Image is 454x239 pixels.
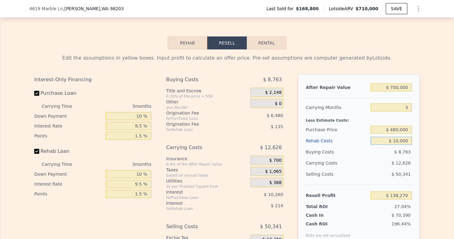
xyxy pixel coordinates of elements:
span: $ 2,148 [265,90,281,95]
div: for Rehab Loan [166,127,235,132]
span: $ 1,065 [265,169,281,174]
div: 0.33% of the price + 550 [166,94,248,99]
div: Carrying Time [42,159,82,169]
div: Total ROI [306,203,344,210]
button: Show Options [412,2,425,15]
label: Rehab Loan [34,146,103,157]
span: 4619 Marble Ln [29,6,63,12]
div: Other [166,99,248,105]
div: Buying Costs [306,146,368,157]
div: Selling Costs [306,169,368,180]
span: $ 70,390 [392,213,411,218]
div: Selling Costs [166,221,235,232]
div: 3 months [84,159,151,169]
span: $ 214 [271,203,283,208]
div: ROIs are not annualized [306,227,350,238]
div: for Rehab Loan [166,206,235,211]
div: 0.4% of the After Repair Value [166,162,248,167]
div: based on annual taxes [166,173,248,178]
div: Carrying Time [42,101,82,111]
span: $ 388 [269,180,282,186]
button: Rehab [168,36,207,49]
div: Utilities [166,178,248,184]
button: Resell [207,36,247,49]
span: $ 135 [271,124,283,129]
div: Carrying Costs [166,142,235,153]
span: Last Sold for [267,6,296,12]
div: Edit the assumptions in yellow boxes. Input profit to calculate an offer price. Pre-set assumptio... [34,54,420,62]
span: , [PERSON_NAME] [63,6,124,12]
div: Less Estimate Costs: [306,113,412,124]
div: Buying Costs [166,74,235,85]
div: you decide! [166,105,248,110]
div: Interest [166,200,235,206]
span: $ 10,260 [264,192,283,197]
span: $ 8,763 [263,74,282,85]
div: Points [34,189,103,199]
div: Title and Escrow [166,88,248,94]
div: Interest [166,189,235,195]
span: $ 6,480 [267,113,283,118]
div: Interest-Only Financing [34,74,151,85]
span: , WA 98203 [100,6,124,11]
span: $168,800 [296,6,319,12]
div: Origination Fee [166,110,235,116]
div: Interest Rate [34,121,103,131]
span: $ 0 [275,101,282,107]
span: $710,000 [355,6,378,11]
span: $ 50,341 [260,221,282,232]
span: 27.04% [394,204,411,209]
div: Resell Profit [306,190,368,201]
span: 196.44% [392,221,411,226]
div: Purchase Price [306,124,368,135]
label: Purchase Loan [34,88,103,99]
button: SAVE [386,3,407,14]
div: After Repair Value [306,82,368,93]
input: Rehab Loan [34,149,39,154]
span: $ 8,763 [394,149,411,154]
div: for Purchase Loan [166,195,235,200]
div: Rehab Costs [306,135,368,146]
div: Points [34,131,103,141]
div: Carrying Months [306,102,368,113]
div: Insurance [166,156,248,162]
div: Carrying Costs [306,157,344,169]
div: Cash In [306,212,344,218]
div: Down Payment [34,169,103,179]
div: 3¢ per Finished Square Foot [166,184,248,189]
div: for Purchase Loan [166,116,235,121]
span: Lotside ARV [329,6,355,12]
div: 3 months [84,101,151,111]
span: $ 700 [269,158,282,163]
span: $ 12,626 [392,161,411,166]
input: Purchase Loan [34,91,39,96]
span: $ 50,341 [392,172,411,177]
div: Origination Fee [166,121,235,127]
div: Taxes [166,167,248,173]
span: $ 12,626 [260,142,282,153]
div: Interest Rate [34,179,103,189]
button: Rental [247,36,286,49]
div: Down Payment [34,111,103,121]
div: Cash ROI [306,221,350,227]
